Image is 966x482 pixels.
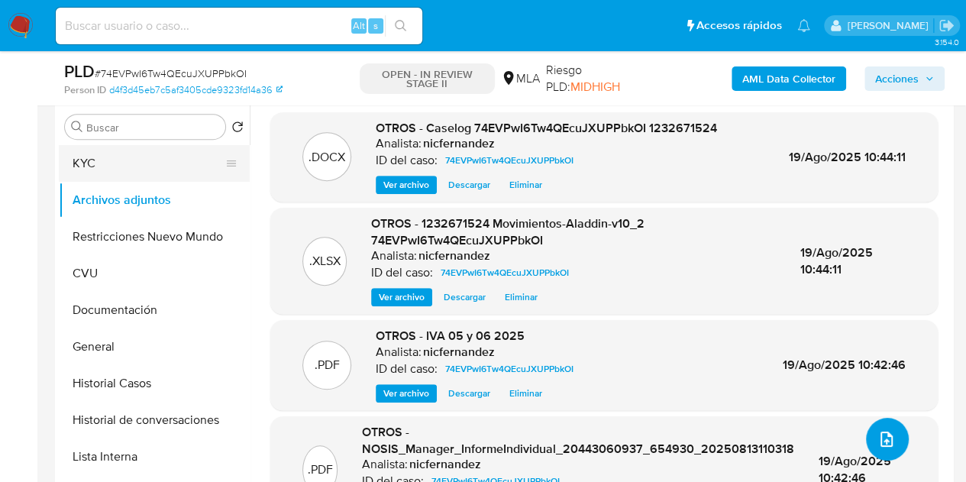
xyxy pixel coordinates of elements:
button: CVU [59,255,250,292]
a: 74EVPwI6Tw4QEcuJXUPPbkOI [435,264,575,282]
span: # 74EVPwI6Tw4QEcuJXUPPbkOI [95,66,247,81]
p: OPEN - IN REVIEW STAGE II [360,63,495,94]
button: Ver archivo [376,384,437,403]
button: Buscar [71,121,83,133]
span: Eliminar [509,386,542,401]
p: Analista: [376,136,422,151]
span: Alt [353,18,365,33]
button: Archivos adjuntos [59,182,250,218]
input: Buscar usuario o caso... [56,16,422,36]
p: .PDF [307,461,332,478]
h6: nicfernandez [409,457,481,472]
p: Analista: [362,457,408,472]
span: Eliminar [509,177,542,192]
button: Volver al orden por defecto [231,121,244,137]
button: Ver archivo [371,288,432,306]
span: Descargar [444,290,486,305]
h6: nicfernandez [418,248,490,264]
a: Salir [939,18,955,34]
button: Descargar [441,384,498,403]
button: General [59,328,250,365]
input: Buscar [86,121,219,134]
span: 3.154.0 [934,36,958,48]
span: OTROS - 1232671524 Movimientos-Aladdin-v10_2 74EVPwI6Tw4QEcuJXUPPbkOI [371,215,645,249]
span: Eliminar [505,290,538,305]
button: Descargar [436,288,493,306]
button: Acciones [864,66,945,91]
p: .PDF [315,357,340,374]
a: 74EVPwI6Tw4QEcuJXUPPbkOI [439,360,580,378]
button: Eliminar [502,384,550,403]
span: OTROS - Caselog 74EVPwI6Tw4QEcuJXUPPbkOI 1232671524 [376,119,717,137]
a: d4f3d45eb7c5af3405cde9323fd14a36 [109,83,283,97]
span: Ver archivo [383,386,429,401]
button: Ver archivo [376,176,437,194]
p: .XLSX [309,253,340,270]
span: 74EVPwI6Tw4QEcuJXUPPbkOI [441,264,569,282]
span: 74EVPwI6Tw4QEcuJXUPPbkOI [445,151,573,170]
p: nicolas.fernandezallen@mercadolibre.com [847,18,933,33]
button: search-icon [385,15,416,37]
span: 19/Ago/2025 10:44:11 [789,148,906,166]
button: KYC [59,145,237,182]
a: 74EVPwI6Tw4QEcuJXUPPbkOI [439,151,580,170]
button: Eliminar [502,176,550,194]
span: Acciones [875,66,919,91]
p: ID del caso: [371,265,433,280]
span: Descargar [448,177,490,192]
button: upload-file [866,418,909,461]
p: Analista: [371,248,417,264]
a: Notificaciones [797,19,810,32]
span: Descargar [448,386,490,401]
span: Ver archivo [383,177,429,192]
p: ID del caso: [376,153,438,168]
span: 74EVPwI6Tw4QEcuJXUPPbkOI [445,360,573,378]
h6: nicfernandez [423,345,495,360]
b: AML Data Collector [742,66,835,91]
button: Lista Interna [59,438,250,475]
button: Descargar [441,176,498,194]
span: 19/Ago/2025 10:42:46 [783,356,906,374]
span: s [373,18,378,33]
span: OTROS - NOSIS_Manager_InformeIndividual_20443060937_654930_20250813110318 [362,423,794,458]
span: 19/Ago/2025 10:44:11 [800,244,873,278]
button: Eliminar [497,288,545,306]
button: Historial Casos [59,365,250,402]
b: PLD [64,59,95,83]
p: .DOCX [309,149,345,166]
span: Ver archivo [379,290,425,305]
div: MLA [501,70,540,87]
button: Historial de conversaciones [59,402,250,438]
p: ID del caso: [376,361,438,377]
h6: nicfernandez [423,136,495,151]
button: Documentación [59,292,250,328]
span: MIDHIGH [570,78,620,95]
span: Riesgo PLD: [546,62,649,95]
span: OTROS - IVA 05 y 06 2025 [376,327,525,345]
span: Accesos rápidos [696,18,782,34]
button: Restricciones Nuevo Mundo [59,218,250,255]
b: Person ID [64,83,106,97]
p: Analista: [376,345,422,360]
button: AML Data Collector [732,66,846,91]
